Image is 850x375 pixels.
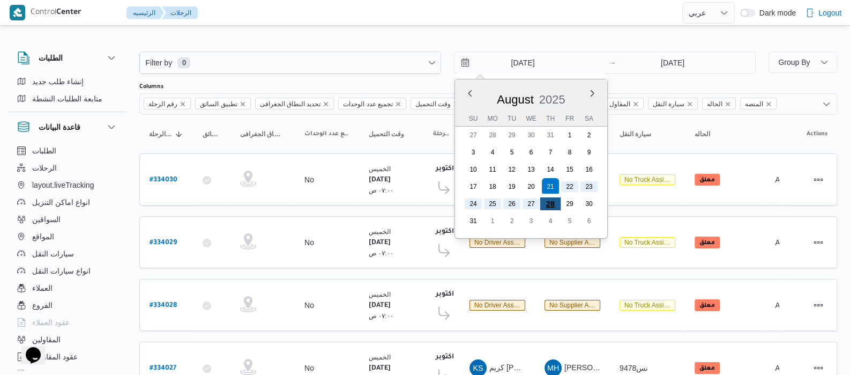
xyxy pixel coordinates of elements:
span: تحديد النطاق الجغرافى [255,98,334,109]
b: معلق [699,365,715,372]
div: day-27 [523,195,540,212]
div: Button. Open the year selector. 2025 is currently selected. [539,92,566,107]
div: day-16 [580,161,598,178]
button: Remove المقاول from selection in this group [632,101,639,107]
div: day-30 [523,127,540,144]
span: تطبيق السائق [203,130,221,138]
div: We [523,111,540,126]
small: الخميس [369,228,391,235]
div: day-17 [465,178,482,195]
span: No Truck Assigned [620,300,675,311]
span: تحديد النطاق الجغرافى [260,98,321,110]
div: day-31 [465,212,482,230]
span: No supplier assigned [549,239,611,246]
div: day-20 [523,178,540,195]
a: #334030 [150,172,177,187]
span: الرحلات [32,161,57,174]
div: Sa [580,111,598,126]
span: عقود العملاء [32,316,70,329]
span: وقت التحميل [411,98,464,109]
small: ٠٧:٠٠ ص [369,312,393,319]
div: No [304,300,314,310]
button: Remove سيارة النقل from selection in this group [687,101,693,107]
span: سيارة النقل [653,98,684,110]
div: day-22 [561,178,578,195]
span: تجميع عدد الوحدات [304,130,349,138]
span: No driver assigned [474,302,530,309]
span: رقم الرحلة; Sorted in descending order [149,130,173,138]
div: day-27 [465,127,482,144]
button: Filter by0 available filters [140,52,441,73]
svg: Sorted in descending order [175,130,183,138]
b: # 334028 [150,302,177,310]
button: السواقين [13,211,122,228]
span: وقت التحميل [369,130,404,138]
div: day-23 [580,178,598,195]
button: Remove الحاله from selection in this group [725,101,731,107]
div: day-26 [503,195,520,212]
b: [DATE] [369,239,391,247]
button: إنشاء طلب جديد [13,73,122,90]
small: الخميس [369,291,391,298]
span: August [497,93,534,106]
span: Dark mode [755,9,796,17]
span: وقت التحميل [415,98,451,110]
button: رقم الرحلةSorted in descending order [145,126,188,143]
span: معلق [695,362,720,374]
h3: قاعدة البيانات [39,121,80,134]
small: ٠٧:٠٠ ص [369,187,393,194]
span: سيارة النقل [648,98,698,109]
div: day-4 [484,144,501,161]
span: المنصه [745,98,763,110]
img: X8yXhbKr1z7QwAAAABJRU5ErkJggg== [10,5,25,20]
button: عقود المقاولين [13,348,122,365]
div: day-28 [484,127,501,144]
button: الطلبات [17,52,118,64]
span: Admin [775,301,796,310]
div: Mo [484,111,501,126]
span: عقود المقاولين [32,350,78,363]
input: Press the down key to open a popover containing a calendar. [620,52,726,73]
label: Columns [139,83,163,91]
div: day-29 [561,195,578,212]
div: Button. Open the month selector. August is currently selected. [496,92,534,107]
span: الطلبات [32,144,56,157]
button: Actions [810,234,827,251]
button: Next month [588,89,597,98]
div: Su [465,111,482,126]
small: ٠٧:٠٠ ص [369,249,393,256]
div: day-3 [465,144,482,161]
div: day-2 [580,127,598,144]
button: Actions [810,297,827,314]
div: day-28 [540,194,561,214]
button: Remove وقت التحميل from selection in this group [453,101,459,107]
span: الحاله [695,130,710,138]
div: day-12 [503,161,520,178]
div: day-19 [503,178,520,195]
button: Remove تحديد النطاق الجغرافى from selection in this group [323,101,329,107]
button: Remove تطبيق السائق from selection in this group [240,101,246,107]
small: الخميس [369,354,391,361]
b: # 334030 [150,177,177,184]
span: المواقع [32,230,54,243]
b: [DATE] [369,177,391,184]
span: Admin [775,364,796,372]
div: day-25 [484,195,501,212]
button: Open list of options [822,100,831,108]
button: Previous Month [466,89,474,98]
b: فرونت دور اكتوبر [436,291,489,298]
span: الحاله [707,98,722,110]
span: معلق [695,237,720,248]
button: تطبيق السائق [198,126,225,143]
span: Admin [775,238,796,247]
div: No [304,238,314,247]
h3: الطلبات [39,52,63,64]
div: day-15 [561,161,578,178]
span: سيارة النقل [620,130,651,138]
div: Fr [561,111,578,126]
button: Remove تجميع عدد الوحدات from selection in this group [395,101,401,107]
button: الحاله [690,126,760,143]
button: العملاء [13,280,122,297]
div: day-1 [484,212,501,230]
